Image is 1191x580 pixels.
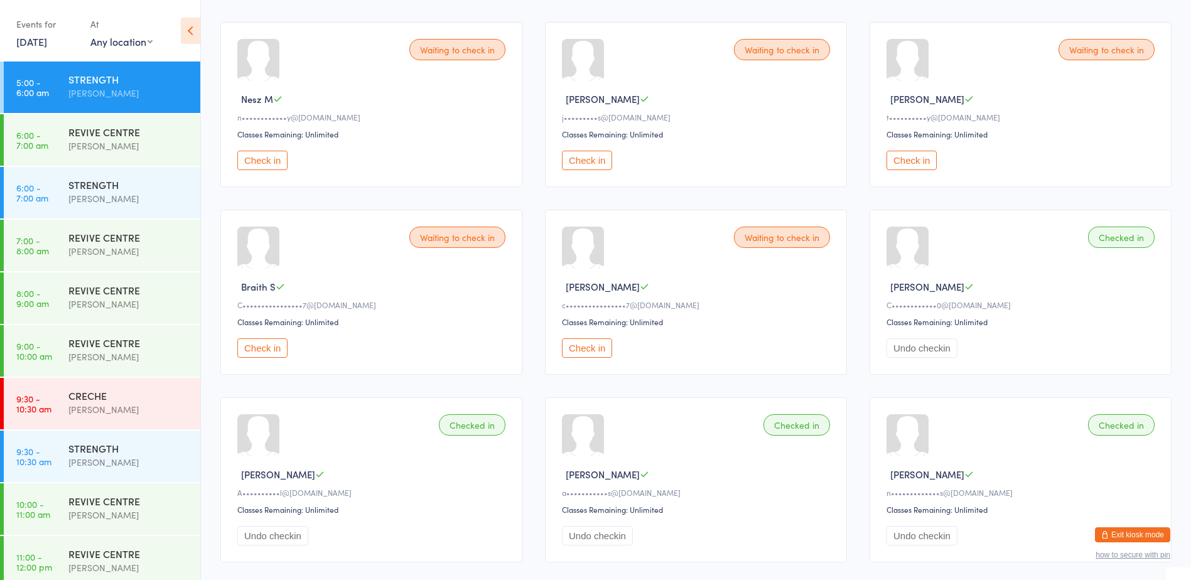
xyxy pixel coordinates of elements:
div: REVIVE CENTRE [68,283,190,297]
button: Check in [562,151,612,170]
div: Waiting to check in [734,227,830,248]
span: Braith S [241,280,276,293]
div: [PERSON_NAME] [68,455,190,470]
div: Classes Remaining: Unlimited [887,129,1158,139]
div: Waiting to check in [409,227,505,248]
div: Classes Remaining: Unlimited [562,316,834,327]
div: [PERSON_NAME] [68,297,190,311]
div: [PERSON_NAME] [68,244,190,259]
div: Classes Remaining: Unlimited [887,504,1158,515]
a: 6:00 -7:00 amSTRENGTH[PERSON_NAME] [4,167,200,218]
time: 10:00 - 11:00 am [16,499,50,519]
div: Classes Remaining: Unlimited [562,504,834,515]
div: [PERSON_NAME] [68,139,190,153]
span: [PERSON_NAME] [890,468,964,481]
a: 8:00 -9:00 amREVIVE CENTRE[PERSON_NAME] [4,272,200,324]
span: [PERSON_NAME] [890,92,964,105]
div: Checked in [439,414,505,436]
div: Waiting to check in [409,39,505,60]
div: REVIVE CENTRE [68,336,190,350]
div: c••••••••••••••••7@[DOMAIN_NAME] [562,299,834,310]
div: Classes Remaining: Unlimited [237,316,509,327]
div: [PERSON_NAME] [68,86,190,100]
a: 6:00 -7:00 amREVIVE CENTRE[PERSON_NAME] [4,114,200,166]
time: 7:00 - 8:00 am [16,235,49,255]
a: 10:00 -11:00 amREVIVE CENTRE[PERSON_NAME] [4,483,200,535]
time: 9:30 - 10:30 am [16,446,51,466]
div: CRECHE [68,389,190,402]
time: 8:00 - 9:00 am [16,288,49,308]
div: C••••••••••••••••7@[DOMAIN_NAME] [237,299,509,310]
div: STRENGTH [68,72,190,86]
div: A••••••••••l@[DOMAIN_NAME] [237,487,509,498]
div: Classes Remaining: Unlimited [237,129,509,139]
time: 9:30 - 10:30 am [16,394,51,414]
div: j•••••••••s@[DOMAIN_NAME] [562,112,834,122]
a: 9:30 -10:30 amSTRENGTH[PERSON_NAME] [4,431,200,482]
button: Undo checkin [562,526,633,545]
div: t••••••••••y@[DOMAIN_NAME] [887,112,1158,122]
div: STRENGTH [68,441,190,455]
a: [DATE] [16,35,47,48]
div: REVIVE CENTRE [68,494,190,508]
button: Undo checkin [887,526,957,545]
time: 6:00 - 7:00 am [16,183,48,203]
div: [PERSON_NAME] [68,350,190,364]
a: 7:00 -8:00 amREVIVE CENTRE[PERSON_NAME] [4,220,200,271]
a: 9:00 -10:00 amREVIVE CENTRE[PERSON_NAME] [4,325,200,377]
div: At [90,14,153,35]
div: [PERSON_NAME] [68,561,190,575]
div: n••••••••••••y@[DOMAIN_NAME] [237,112,509,122]
button: Undo checkin [237,526,308,545]
button: Undo checkin [887,338,957,358]
div: n•••••••••••••s@[DOMAIN_NAME] [887,487,1158,498]
time: 11:00 - 12:00 pm [16,552,52,572]
div: a•••••••••••s@[DOMAIN_NAME] [562,487,834,498]
div: STRENGTH [68,178,190,191]
div: REVIVE CENTRE [68,547,190,561]
div: [PERSON_NAME] [68,402,190,417]
div: [PERSON_NAME] [68,508,190,522]
button: Exit kiosk mode [1095,527,1170,542]
button: Check in [237,338,288,358]
div: C••••••••••••0@[DOMAIN_NAME] [887,299,1158,310]
div: Classes Remaining: Unlimited [562,129,834,139]
time: 9:00 - 10:00 am [16,341,52,361]
span: [PERSON_NAME] [566,92,640,105]
time: 6:00 - 7:00 am [16,130,48,150]
a: 9:30 -10:30 amCRECHE[PERSON_NAME] [4,378,200,429]
div: Waiting to check in [734,39,830,60]
div: Waiting to check in [1059,39,1155,60]
button: how to secure with pin [1096,550,1170,559]
div: Checked in [763,414,830,436]
div: REVIVE CENTRE [68,230,190,244]
div: Classes Remaining: Unlimited [887,316,1158,327]
span: [PERSON_NAME] [566,468,640,481]
span: [PERSON_NAME] [566,280,640,293]
button: Check in [887,151,937,170]
a: 5:00 -6:00 amSTRENGTH[PERSON_NAME] [4,62,200,113]
span: Nesz M [241,92,273,105]
button: Check in [562,338,612,358]
span: [PERSON_NAME] [890,280,964,293]
span: [PERSON_NAME] [241,468,315,481]
div: Checked in [1088,414,1155,436]
button: Check in [237,151,288,170]
time: 5:00 - 6:00 am [16,77,49,97]
div: Classes Remaining: Unlimited [237,504,509,515]
div: Checked in [1088,227,1155,248]
div: Events for [16,14,78,35]
div: REVIVE CENTRE [68,125,190,139]
div: [PERSON_NAME] [68,191,190,206]
div: Any location [90,35,153,48]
